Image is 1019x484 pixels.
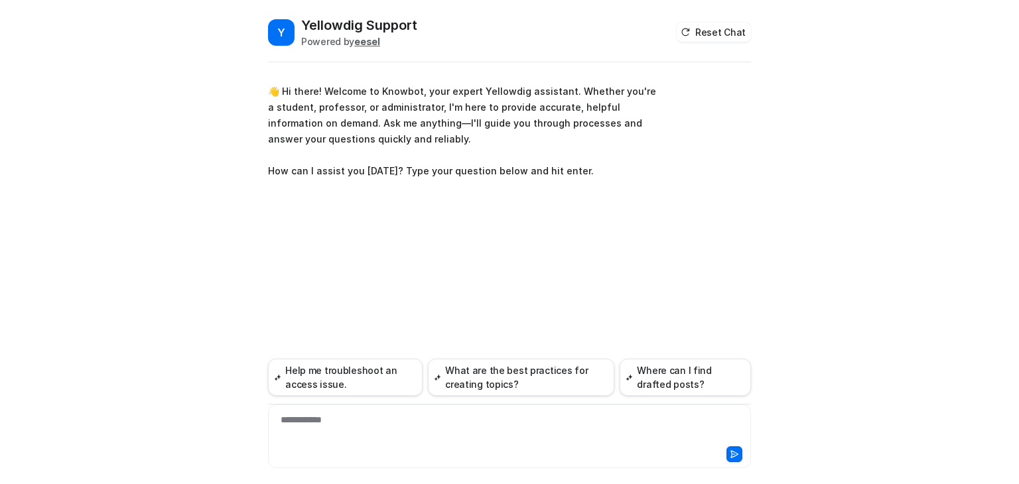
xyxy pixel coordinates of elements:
[620,359,751,396] button: Where can I find drafted posts?
[301,16,417,34] h2: Yellowdig Support
[268,359,423,396] button: Help me troubleshoot an access issue.
[268,19,295,46] span: Y
[677,23,751,42] button: Reset Chat
[428,359,614,396] button: What are the best practices for creating topics?
[301,34,417,48] div: Powered by
[354,36,380,47] b: eesel
[268,84,656,179] p: 👋 Hi there! Welcome to Knowbot, your expert Yellowdig assistant. Whether you're a student, profes...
